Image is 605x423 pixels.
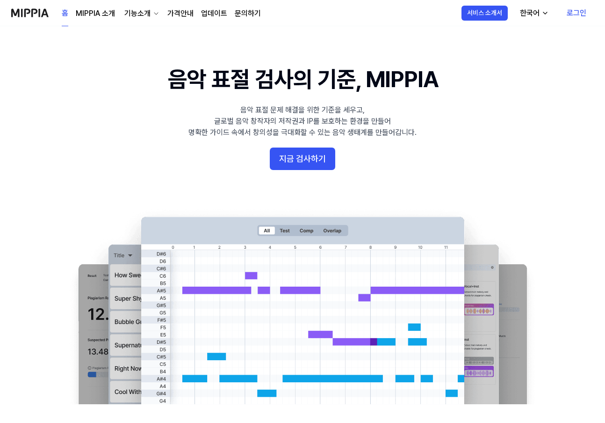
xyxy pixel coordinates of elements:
[62,0,68,26] a: 홈
[518,7,541,19] div: 한국어
[122,8,152,19] div: 기능소개
[167,8,194,19] a: 가격안내
[59,208,546,404] img: main Image
[270,148,335,170] button: 지금 검사하기
[461,6,508,21] button: 서비스 소개서
[122,8,160,19] button: 기능소개
[235,8,261,19] a: 문의하기
[201,8,227,19] a: 업데이트
[512,4,555,22] button: 한국어
[168,64,438,95] h1: 음악 표절 검사의 기준, MIPPIA
[188,104,417,138] div: 음악 표절 문제 해결을 위한 기준을 세우고, 글로벌 음악 창작자의 저작권과 IP를 보호하는 환경을 만들어 명확한 가이드 속에서 창의성을 극대화할 수 있는 음악 생태계를 만들어...
[76,8,115,19] a: MIPPIA 소개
